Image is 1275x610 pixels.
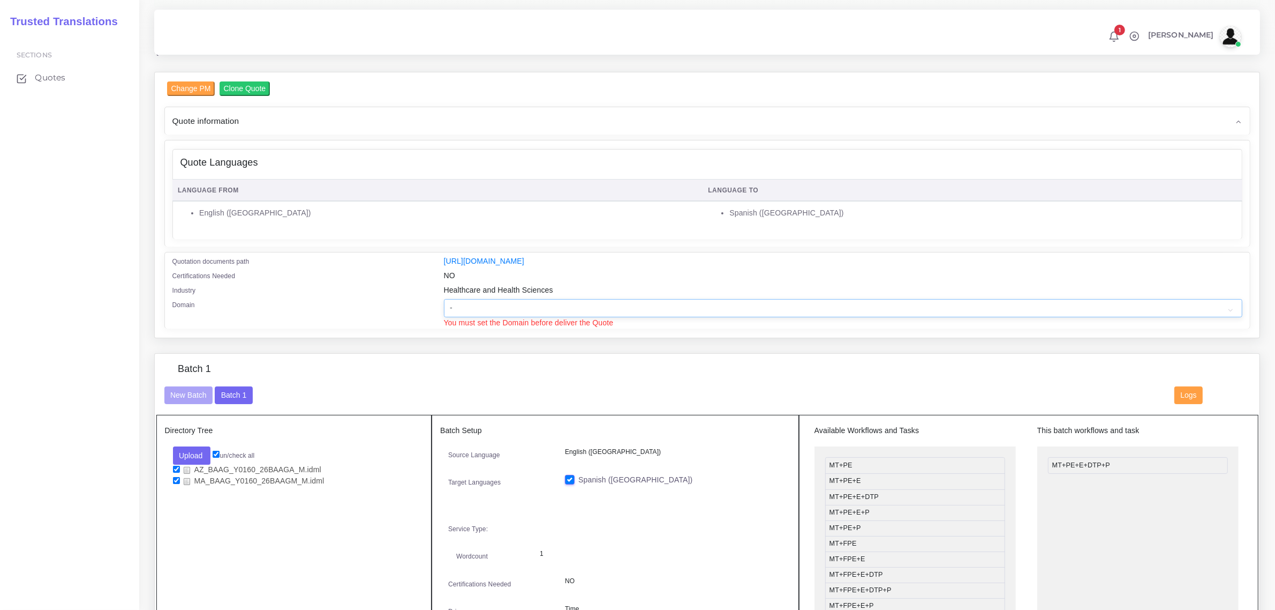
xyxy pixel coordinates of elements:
h2: Trusted Translations [3,15,118,28]
span: Quote information [172,115,239,127]
li: MT+FPE [825,536,1005,552]
th: Language To [703,180,1242,202]
span: Quotes [35,72,65,84]
p: English ([GEOGRAPHIC_DATA]) [565,447,782,458]
span: [PERSON_NAME] [1148,31,1214,39]
label: Spanish ([GEOGRAPHIC_DATA]) [578,474,692,486]
li: English ([GEOGRAPHIC_DATA]) [199,207,697,219]
h5: Directory Tree [165,426,424,435]
a: Quotes [8,66,131,89]
a: Batch 1 [215,390,252,399]
div: NO [436,270,1250,285]
li: MT+PE [825,457,1005,474]
label: Certifications Needed [448,579,511,589]
button: Logs [1174,386,1203,405]
label: Source Language [448,450,500,460]
li: MT+PE+E+P [825,505,1005,521]
div: Healthcare and Health Sciences [436,285,1250,299]
h5: Batch Setup [440,426,790,435]
p: NO [565,576,782,587]
a: Trusted Translations [3,13,118,31]
a: AZ_BAAG_Y0160_26BAAGA_M.idml [180,465,325,475]
a: New Batch [164,390,213,399]
label: Domain [172,300,195,310]
label: Quotation documents path [172,257,250,266]
span: 1 [1114,25,1125,35]
label: Certifications Needed [172,271,236,281]
li: MT+PE+P [825,520,1005,537]
a: [URL][DOMAIN_NAME] [444,257,524,265]
label: Industry [172,286,196,295]
input: Clone Quote [220,81,270,96]
h4: Batch 1 [178,363,211,375]
h4: Quote Languages [180,157,258,169]
p: 1 [540,548,774,560]
label: un/check all [213,451,254,460]
span: Logs [1181,391,1197,399]
li: MT+FPE+E+DTP+P [825,583,1005,599]
img: avatar [1220,26,1241,47]
a: 1 [1105,31,1123,42]
button: New Batch [164,386,213,405]
label: Service Type: [448,524,488,534]
li: MT+PE+E+DTP [825,489,1005,505]
div: Quote information [165,107,1250,135]
span: You must set the Domain before deliver the Quote [444,318,614,327]
label: Target Languages [448,478,501,487]
li: Spanish ([GEOGRAPHIC_DATA]) [729,207,1236,219]
input: un/check all [213,451,220,458]
h5: Available Workflows and Tasks [814,426,1016,435]
th: Language From [172,180,703,202]
button: Upload [173,447,211,465]
a: MA_BAAG_Y0160_26BAAGM_M.idml [180,476,328,486]
button: Batch 1 [215,386,252,405]
a: [PERSON_NAME]avatar [1143,26,1245,47]
span: Sections [17,51,52,59]
li: MT+FPE+E [825,552,1005,568]
li: MT+PE+E [825,473,1005,489]
li: MT+PE+E+DTP+P [1048,457,1228,474]
h5: This batch workflows and task [1037,426,1239,435]
label: Wordcount [456,552,488,561]
input: Change PM [167,81,215,96]
li: MT+FPE+E+DTP [825,567,1005,583]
